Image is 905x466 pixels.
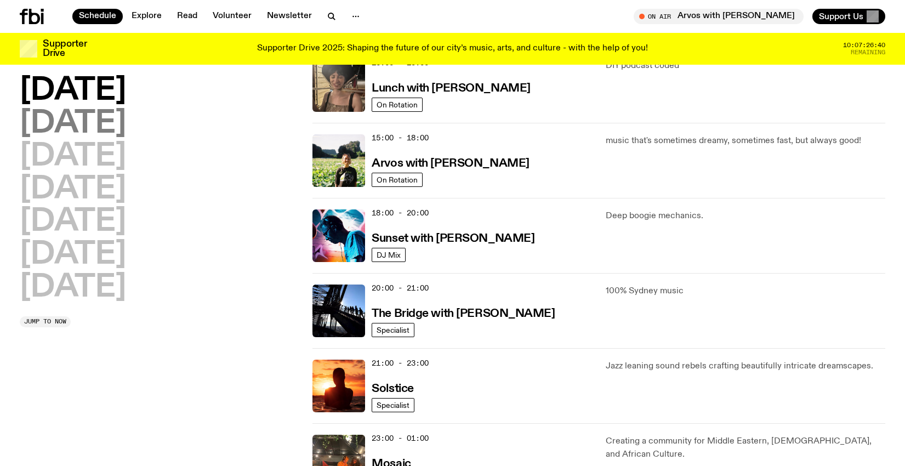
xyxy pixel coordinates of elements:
[377,175,418,184] span: On Rotation
[606,134,885,147] p: music that's sometimes dreamy, sometimes fast, but always good!
[20,240,126,270] button: [DATE]
[372,83,530,94] h3: Lunch with [PERSON_NAME]
[372,231,534,245] a: Sunset with [PERSON_NAME]
[206,9,258,24] a: Volunteer
[372,133,429,143] span: 15:00 - 18:00
[377,251,401,259] span: DJ Mix
[20,174,126,205] button: [DATE]
[372,248,406,262] a: DJ Mix
[606,59,885,72] p: DIY podcast coded
[20,207,126,237] button: [DATE]
[819,12,863,21] span: Support Us
[43,39,87,58] h3: Supporter Drive
[372,233,534,245] h3: Sunset with [PERSON_NAME]
[372,358,429,368] span: 21:00 - 23:00
[260,9,318,24] a: Newsletter
[20,141,126,172] button: [DATE]
[634,9,804,24] button: On AirArvos with [PERSON_NAME]
[372,173,423,187] a: On Rotation
[372,158,529,169] h3: Arvos with [PERSON_NAME]
[72,9,123,24] a: Schedule
[125,9,168,24] a: Explore
[372,98,423,112] a: On Rotation
[377,326,409,334] span: Specialist
[24,319,66,325] span: Jump to now
[372,283,429,293] span: 20:00 - 21:00
[372,156,529,169] a: Arvos with [PERSON_NAME]
[20,272,126,303] button: [DATE]
[372,381,413,395] a: Solstice
[372,306,555,320] a: The Bridge with [PERSON_NAME]
[606,285,885,298] p: 100% Sydney music
[843,42,885,48] span: 10:07:26:40
[377,100,418,109] span: On Rotation
[312,285,365,337] img: People climb Sydney's Harbour Bridge
[372,81,530,94] a: Lunch with [PERSON_NAME]
[372,208,429,218] span: 18:00 - 20:00
[372,308,555,320] h3: The Bridge with [PERSON_NAME]
[372,323,414,337] a: Specialist
[312,360,365,412] img: A girl standing in the ocean as waist level, staring into the rise of the sun.
[812,9,885,24] button: Support Us
[372,383,413,395] h3: Solstice
[606,360,885,373] p: Jazz leaning sound rebels crafting beautifully intricate dreamscapes.
[20,316,71,327] button: Jump to now
[851,49,885,55] span: Remaining
[20,109,126,139] button: [DATE]
[377,401,409,409] span: Specialist
[372,398,414,412] a: Specialist
[606,435,885,461] p: Creating a community for Middle Eastern, [DEMOGRAPHIC_DATA], and African Culture.
[606,209,885,223] p: Deep boogie mechanics.
[170,9,204,24] a: Read
[312,134,365,187] img: Bri is smiling and wearing a black t-shirt. She is standing in front of a lush, green field. Ther...
[257,44,648,54] p: Supporter Drive 2025: Shaping the future of our city’s music, arts, and culture - with the help o...
[312,209,365,262] img: Simon Caldwell stands side on, looking downwards. He has headphones on. Behind him is a brightly ...
[20,76,126,106] button: [DATE]
[372,433,429,444] span: 23:00 - 01:00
